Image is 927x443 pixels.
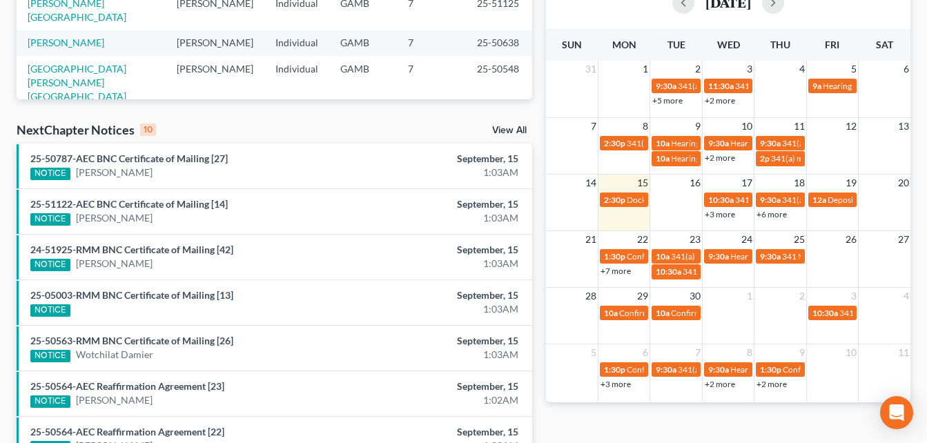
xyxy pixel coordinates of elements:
[812,81,821,91] span: 9a
[740,118,754,135] span: 10
[30,350,70,362] div: NOTICE
[671,153,779,164] span: Hearing for [PERSON_NAME]
[604,308,618,318] span: 10a
[30,213,70,226] div: NOTICE
[166,56,264,109] td: [PERSON_NAME]
[612,39,636,50] span: Mon
[466,56,532,109] td: 25-50548
[760,138,781,148] span: 9:30a
[708,138,729,148] span: 9:30a
[30,152,228,164] a: 25-50787-AEC BNC Certificate of Mailing [27]
[30,244,233,255] a: 24-51925-RMM BNC Certificate of Mailing [42]
[264,56,329,109] td: Individual
[589,344,598,361] span: 5
[708,364,729,375] span: 9:30a
[897,231,910,248] span: 27
[850,288,858,304] span: 3
[365,380,518,393] div: September, 15
[798,61,806,77] span: 4
[730,138,821,148] span: Hearing for Calencia May
[604,138,625,148] span: 2:30p
[705,209,735,219] a: +3 more
[365,334,518,348] div: September, 15
[28,63,126,102] a: [GEOGRAPHIC_DATA][PERSON_NAME][GEOGRAPHIC_DATA]
[745,61,754,77] span: 3
[397,56,466,109] td: 7
[641,344,650,361] span: 6
[627,138,760,148] span: 341(a) meeting for [PERSON_NAME]
[735,195,868,205] span: 341(a) meeting for [PERSON_NAME]
[708,195,734,205] span: 10:30a
[636,288,650,304] span: 29
[705,95,735,106] a: +2 more
[798,288,806,304] span: 2
[745,344,754,361] span: 8
[76,348,153,362] a: Wotchilat Damier
[656,308,670,318] span: 10a
[825,39,839,50] span: Fri
[770,39,790,50] span: Thu
[264,30,329,56] td: Individual
[76,211,153,225] a: [PERSON_NAME]
[641,61,650,77] span: 1
[656,81,676,91] span: 9:30a
[880,396,913,429] div: Open Intercom Messenger
[30,335,233,346] a: 25-50563-RMM BNC Certificate of Mailing [26]
[678,364,811,375] span: 341(a) meeting for [PERSON_NAME]
[782,195,915,205] span: 341(a) meeting for [PERSON_NAME]
[365,393,518,407] div: 1:02AM
[671,308,828,318] span: Confirmation hearing for [PERSON_NAME]
[688,231,702,248] span: 23
[329,30,397,56] td: GAMB
[30,198,228,210] a: 25-51122-AEC BNC Certificate of Mailing [14]
[792,231,806,248] span: 25
[844,344,858,361] span: 10
[897,118,910,135] span: 13
[166,30,264,56] td: [PERSON_NAME]
[604,364,625,375] span: 1:30p
[601,266,631,276] a: +7 more
[671,138,779,148] span: Hearing for [PERSON_NAME]
[812,308,838,318] span: 10:30a
[740,175,754,191] span: 17
[902,288,910,304] span: 4
[365,257,518,270] div: 1:03AM
[636,175,650,191] span: 15
[656,153,670,164] span: 10a
[760,364,781,375] span: 1:30p
[798,344,806,361] span: 9
[604,251,625,262] span: 1:30p
[688,175,702,191] span: 16
[584,61,598,77] span: 31
[678,81,811,91] span: 341(a) meeting for [PERSON_NAME]
[771,153,904,164] span: 341(a) meeting for [PERSON_NAME]
[735,81,868,91] span: 341(a) meeting for [PERSON_NAME]
[850,61,858,77] span: 5
[656,251,670,262] span: 10a
[760,195,781,205] span: 9:30a
[584,175,598,191] span: 14
[589,118,598,135] span: 7
[30,395,70,408] div: NOTICE
[705,379,735,389] a: +2 more
[601,379,631,389] a: +3 more
[760,251,781,262] span: 9:30a
[627,251,783,262] span: Confirmation hearing for [PERSON_NAME]
[76,257,153,270] a: [PERSON_NAME]
[757,379,787,389] a: +2 more
[708,81,734,91] span: 11:30a
[708,251,729,262] span: 9:30a
[365,302,518,316] div: 1:03AM
[492,126,527,135] a: View All
[656,266,681,277] span: 10:30a
[730,364,904,375] span: Hearing for [PERSON_NAME] [PERSON_NAME]
[641,118,650,135] span: 8
[897,344,910,361] span: 11
[30,168,70,180] div: NOTICE
[792,118,806,135] span: 11
[782,251,906,262] span: 341 Meeting for [PERSON_NAME]
[397,30,466,56] td: 7
[876,39,893,50] span: Sat
[28,37,104,48] a: [PERSON_NAME]
[652,95,683,106] a: +5 more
